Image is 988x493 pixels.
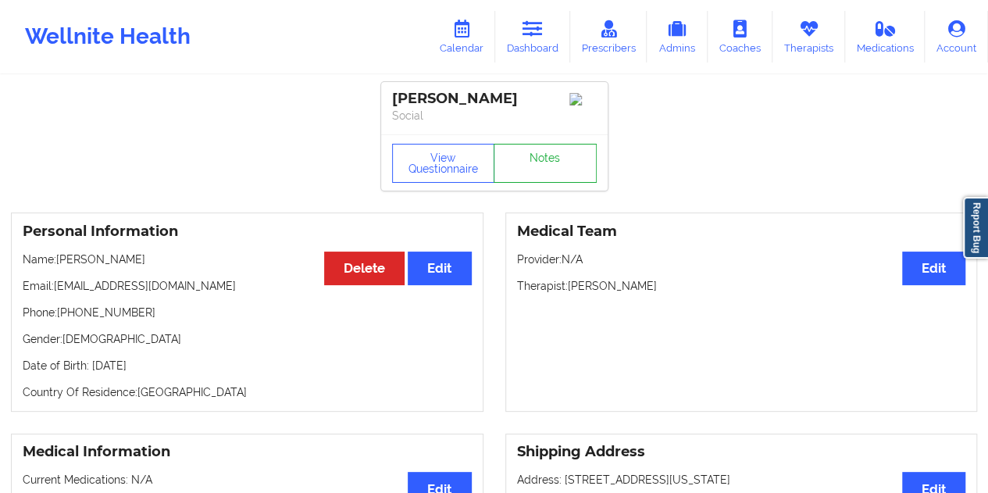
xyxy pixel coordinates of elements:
p: Current Medications: N/A [23,472,472,488]
p: Email: [EMAIL_ADDRESS][DOMAIN_NAME] [23,278,472,294]
a: Medications [845,11,926,63]
p: Therapist: [PERSON_NAME] [517,278,966,294]
a: Prescribers [570,11,647,63]
div: [PERSON_NAME] [392,90,597,108]
a: Coaches [708,11,772,63]
button: View Questionnaire [392,144,495,183]
a: Account [925,11,988,63]
button: Delete [324,252,405,285]
h3: Medical Team [517,223,966,241]
a: Dashboard [495,11,570,63]
a: Notes [494,144,597,183]
h3: Personal Information [23,223,472,241]
a: Calendar [428,11,495,63]
p: Provider: N/A [517,252,966,267]
p: Country Of Residence: [GEOGRAPHIC_DATA] [23,384,472,400]
button: Edit [902,252,965,285]
button: Edit [408,252,471,285]
p: Address: [STREET_ADDRESS][US_STATE] [517,472,966,488]
a: Admins [647,11,708,63]
p: Phone: [PHONE_NUMBER] [23,305,472,320]
p: Social [392,108,597,123]
p: Date of Birth: [DATE] [23,358,472,373]
a: Therapists [772,11,845,63]
a: Report Bug [963,197,988,259]
p: Gender: [DEMOGRAPHIC_DATA] [23,331,472,347]
h3: Medical Information [23,443,472,461]
img: Image%2Fplaceholer-image.png [569,93,597,105]
p: Name: [PERSON_NAME] [23,252,472,267]
h3: Shipping Address [517,443,966,461]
